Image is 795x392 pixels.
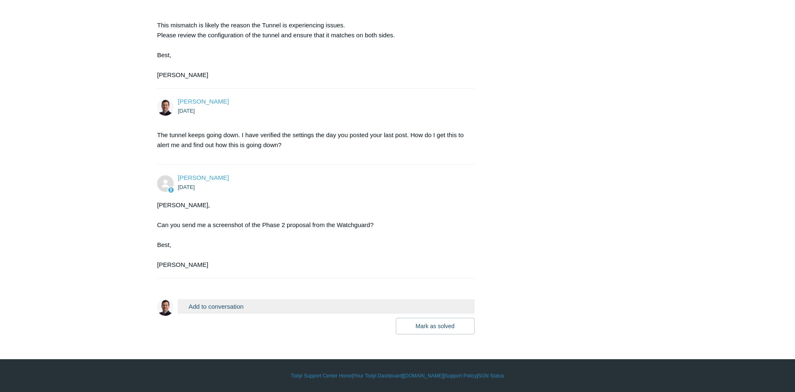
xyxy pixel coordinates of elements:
[157,372,638,380] div: | | | |
[354,372,402,380] a: Your Todyl Dashboard
[157,200,466,270] div: [PERSON_NAME], Can you send me a screenshot of the Phase 2 proposal from the Watchguard? Best, [P...
[403,372,443,380] a: [DOMAIN_NAME]
[178,174,229,181] a: [PERSON_NAME]
[178,98,229,105] span: Todd Reibling
[157,130,466,150] p: The tunnel keeps going down. I have verified the settings the day you posted your last post. How ...
[178,98,229,105] a: [PERSON_NAME]
[178,174,229,181] span: Kris Haire
[178,299,475,314] button: Add to conversation
[445,372,477,380] a: Support Policy
[291,372,352,380] a: Todyl Support Center Home
[478,372,504,380] a: SGN Status
[396,318,475,334] button: Mark as solved
[178,108,195,114] time: 10/07/2025, 10:34
[178,184,195,190] time: 10/07/2025, 10:42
